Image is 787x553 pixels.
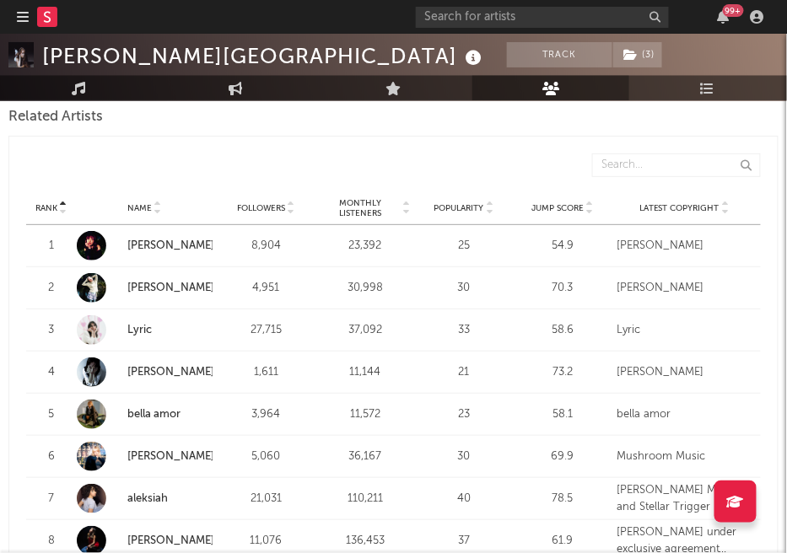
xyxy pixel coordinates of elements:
div: 4,951 [221,280,311,297]
a: [PERSON_NAME] [127,451,214,462]
div: [PERSON_NAME][GEOGRAPHIC_DATA] [42,42,486,70]
div: 6 [35,448,68,465]
input: Search... [592,153,761,177]
div: 21 [418,364,509,381]
span: Latest Copyright [639,203,720,213]
div: 37 [418,533,509,550]
a: [PERSON_NAME] [127,367,214,378]
a: aleksiah [77,484,213,513]
span: Rank [35,203,57,213]
div: 8,904 [221,238,311,255]
div: 27,715 [221,322,311,339]
a: [PERSON_NAME] [77,357,213,387]
div: 21,031 [221,491,311,507]
div: 11,144 [320,364,410,381]
div: bella amor [617,406,752,423]
div: 30 [418,448,509,465]
a: Lyric [77,315,213,345]
a: bella amor [127,409,181,420]
div: 1 [35,238,68,255]
a: [PERSON_NAME] [77,273,213,303]
div: 99 + [723,4,744,17]
div: 2 [35,280,68,297]
span: Followers [237,203,285,213]
div: 61.9 [518,533,608,550]
button: 99+ [718,10,730,24]
a: Lyric [127,325,152,336]
div: 36,167 [320,448,410,465]
div: 5,060 [221,448,311,465]
a: [PERSON_NAME] [77,442,213,471]
div: Mushroom Music [617,448,752,465]
button: (3) [613,42,662,67]
div: 7 [35,491,68,507]
div: 40 [418,491,509,507]
span: Name [127,203,152,213]
div: 73.2 [518,364,608,381]
span: Jump Score [531,203,584,213]
div: 23 [418,406,509,423]
a: bella amor [77,400,213,429]
div: 25 [418,238,509,255]
a: [PERSON_NAME] [77,231,213,260]
button: Track [507,42,612,67]
a: [PERSON_NAME] [127,282,214,293]
span: ( 3 ) [612,42,663,67]
a: [PERSON_NAME] [127,240,214,251]
div: [PERSON_NAME] [617,280,752,297]
div: 37,092 [320,322,410,339]
div: 3 [35,322,68,339]
a: aleksiah [127,493,168,504]
div: [PERSON_NAME] [617,364,752,381]
div: [PERSON_NAME] [617,238,752,255]
div: 58.1 [518,406,608,423]
div: Lyric [617,322,752,339]
div: 110,211 [320,491,410,507]
div: 33 [418,322,509,339]
div: 69.9 [518,448,608,465]
div: 11,572 [320,406,410,423]
div: 5 [35,406,68,423]
span: Popularity [434,203,484,213]
div: 58.6 [518,322,608,339]
div: 1,611 [221,364,311,381]
a: [PERSON_NAME] [127,535,214,546]
div: 4 [35,364,68,381]
div: 8 [35,533,68,550]
div: 70.3 [518,280,608,297]
div: 11,076 [221,533,311,550]
span: Related Artists [8,107,103,127]
div: 30 [418,280,509,297]
div: [PERSON_NAME] Music and Stellar Trigger [617,482,752,515]
div: 54.9 [518,238,608,255]
div: 30,998 [320,280,410,297]
div: 3,964 [221,406,311,423]
div: 23,392 [320,238,410,255]
span: Monthly Listeners [320,198,400,218]
div: 78.5 [518,491,608,507]
input: Search for artists [416,7,669,28]
div: 136,453 [320,533,410,550]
